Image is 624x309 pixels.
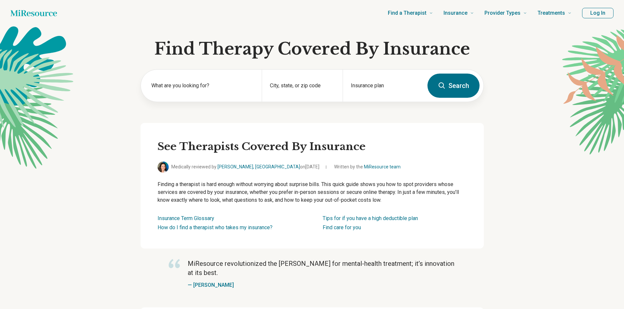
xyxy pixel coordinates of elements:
[444,9,467,18] span: Insurance
[158,180,467,204] p: Finding a therapist is hard enough without worrying about surprise bills. This quick guide shows ...
[388,9,426,18] span: Find a Therapist
[158,224,273,231] a: How do I find a therapist who takes my insurance?
[141,39,484,59] h1: Find Therapy Covered By Insurance
[582,8,614,18] button: Log In
[364,164,401,169] a: MiResource team
[158,140,467,154] h2: See Therapists Covered By Insurance
[158,215,214,221] a: Insurance Term Glossary
[484,9,520,18] span: Provider Types
[188,259,456,277] p: MiResource revolutionized the [PERSON_NAME] for mental-health treatment; it’s innovation at its b...
[151,82,254,90] label: What are you looking for?
[10,7,57,20] a: Home page
[334,163,401,170] span: Written by the
[300,164,319,169] span: on [DATE]
[217,164,300,169] a: [PERSON_NAME], [GEOGRAPHIC_DATA]
[427,74,480,98] button: Search
[188,281,456,289] p: — [PERSON_NAME]
[171,163,319,170] span: Medically reviewed by
[323,224,361,231] a: Find care for you
[323,215,418,221] a: Tips for if you have a high deductible plan
[538,9,565,18] span: Treatments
